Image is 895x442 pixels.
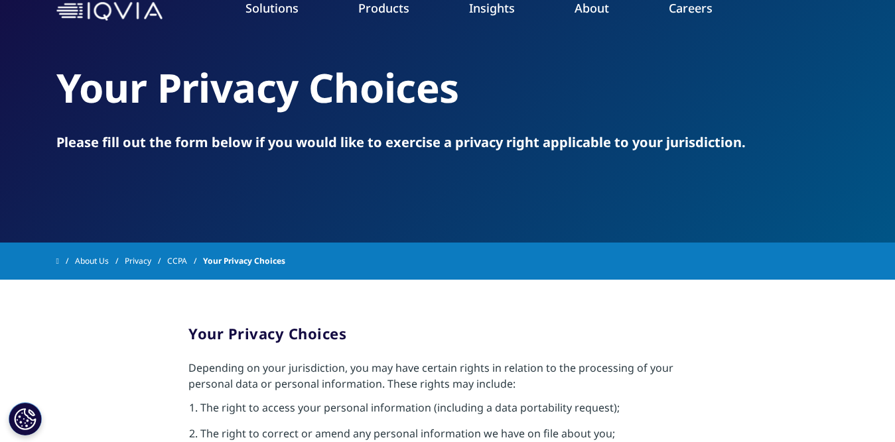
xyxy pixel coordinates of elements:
span: Your Privacy Choices [188,323,346,343]
button: Cookies Settings [9,402,42,435]
a: About Us [75,249,125,273]
p: Depending on your jurisdiction, you may have certain rights in relation to the processing of your... [188,360,707,400]
img: IQVIA Healthcare Information Technology and Pharma Clinical Research Company [56,2,163,21]
div: Please fill out the form below if you would like to exercise a privacy right applicable to your j... [56,133,839,152]
h2: Your Privacy Choices [56,63,839,113]
span: Your Privacy Choices [203,249,285,273]
a: Privacy [125,249,167,273]
a: CCPA [167,249,203,273]
li: The right to access your personal information (including a data portability request); [200,400,707,425]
